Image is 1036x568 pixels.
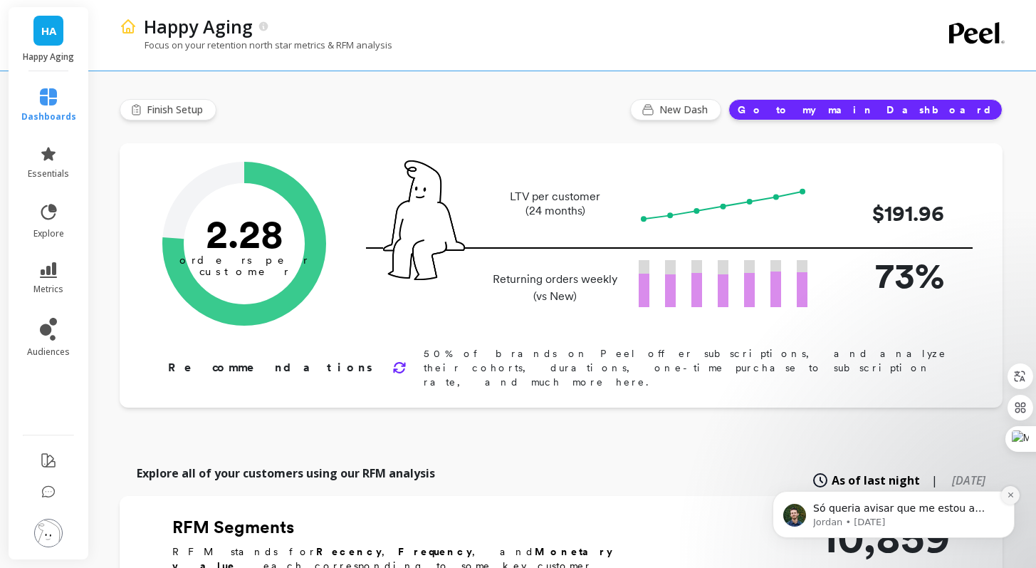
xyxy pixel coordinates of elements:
[424,346,957,389] p: 50% of brands on Peel offer subscriptions, and analyze their cohorts, durations, one-time purchas...
[62,100,246,115] p: Só queria avisar que me estou a reunir com a nossa equipa de engenharia para tratar disso. Também...
[41,23,56,39] span: HA
[62,115,246,128] p: Message from Jordan, sent 5d ago
[137,465,435,482] p: Explore all of your customers using our RFM analysis
[120,38,392,51] p: Focus on your retention north star metrics & RFM analysis
[728,99,1003,120] button: Go to my main Dashboard
[168,359,375,376] p: Recommendations
[144,14,253,38] p: Happy Aging
[630,99,721,120] button: New Dash
[199,265,290,278] tspan: customer
[166,84,229,93] div: Palavras-chave
[120,18,137,35] img: header icon
[37,37,204,48] div: [PERSON_NAME]: [DOMAIN_NAME]
[830,249,944,302] p: 73%
[751,401,1036,561] iframe: Intercom notifications message
[830,197,944,229] p: $191.96
[32,103,55,125] img: Profile image for Jordan
[21,90,263,137] div: message notification from Jordan, 5d ago. Só queria avisar que me estou a reunir com a nossa equi...
[179,254,309,267] tspan: orders per
[23,23,34,34] img: logo_orange.svg
[27,346,70,358] span: audiences
[75,84,109,93] div: Domínio
[59,83,70,94] img: tab_domain_overview_orange.svg
[398,546,472,557] b: Frequency
[316,546,382,557] b: Recency
[34,519,63,547] img: profile picture
[23,37,34,48] img: website_grey.svg
[21,111,76,123] span: dashboards
[33,228,64,239] span: explore
[206,210,283,257] text: 2.28
[250,85,268,103] button: Dismiss notification
[488,190,622,218] p: LTV per customer (24 months)
[659,103,712,117] span: New Dash
[172,516,656,539] h2: RFM Segments
[33,284,63,295] span: metrics
[150,83,162,94] img: tab_keywords_by_traffic_grey.svg
[40,23,70,34] div: v 4.0.25
[23,51,75,63] p: Happy Aging
[28,168,69,180] span: essentials
[383,160,465,280] img: pal seatted on line
[147,103,207,117] span: Finish Setup
[488,271,622,305] p: Returning orders weekly (vs New)
[120,99,216,120] button: Finish Setup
